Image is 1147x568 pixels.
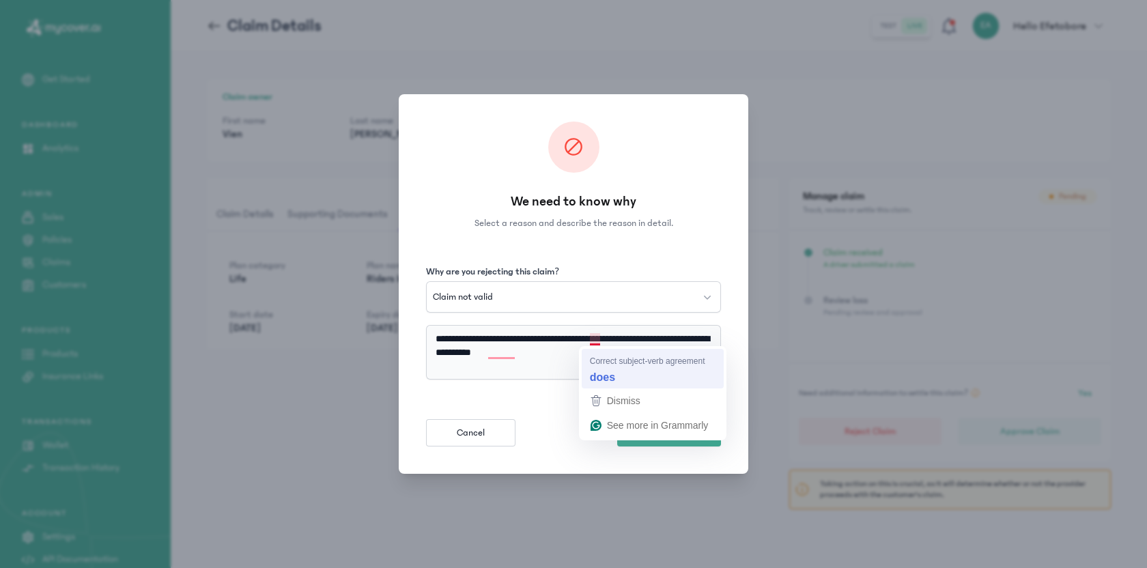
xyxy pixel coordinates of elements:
[457,426,485,440] span: Cancel
[433,290,493,304] span: Claim not valid
[426,192,721,211] p: We need to know why
[426,419,515,446] button: Cancel
[459,216,688,231] p: Select a reason and describe the reason in detail.
[426,325,721,380] textarea: To enrich screen reader interactions, please activate Accessibility in Grammarly extension settings
[426,265,559,279] label: Why are you rejecting this claim?
[426,281,721,313] button: Claim not valid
